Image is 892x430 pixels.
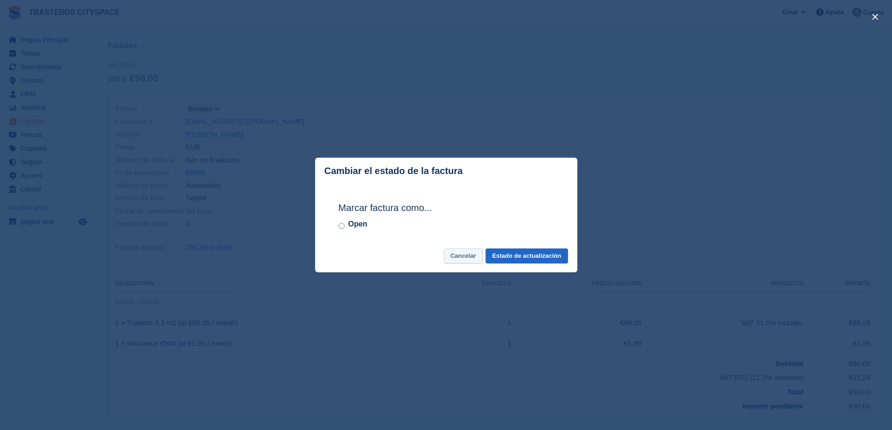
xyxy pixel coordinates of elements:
[444,248,483,264] button: Cancelar
[868,9,883,24] button: close
[339,201,554,215] h2: Marcar factura como...
[348,219,368,230] label: Open
[324,166,463,176] p: Cambiar el estado de la factura
[486,248,568,264] button: Estado de actualización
